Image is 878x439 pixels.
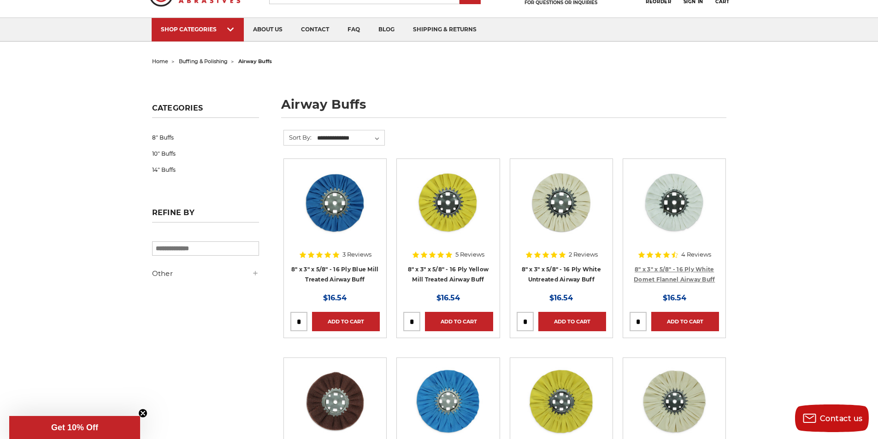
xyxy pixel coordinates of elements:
[152,146,259,162] a: 10" Buffs
[152,268,259,279] h5: Other
[152,104,259,118] h5: Categories
[342,252,371,258] span: 3 Reviews
[138,409,147,418] button: Close teaser
[436,293,460,302] span: $16.54
[522,266,601,283] a: 8" x 3" x 5/8" - 16 Ply White Untreated Airway Buff
[549,293,573,302] span: $16.54
[298,165,372,239] img: blue mill treated 8 inch airway buffing wheel
[517,165,606,255] a: 8 inch untreated airway buffing wheel
[369,18,404,41] a: blog
[338,18,369,41] a: faq
[291,266,378,283] a: 8" x 3" x 5/8" - 16 Ply Blue Mill Treated Airway Buff
[524,165,598,239] img: 8 inch untreated airway buffing wheel
[179,58,228,64] a: buffing & polishing
[312,312,380,331] a: Add to Cart
[404,18,486,41] a: shipping & returns
[403,165,493,255] a: 8 x 3 x 5/8 airway buff yellow mill treatment
[9,416,140,439] div: Get 10% OffClose teaser
[524,364,598,438] img: 10 inch yellow mill treated airway buff
[795,404,869,432] button: Contact us
[298,364,372,438] img: 8 inch satin surface prep airway buff
[569,252,598,258] span: 2 Reviews
[161,26,235,33] div: SHOP CATEGORIES
[152,162,259,178] a: 14" Buffs
[281,98,726,118] h1: airway buffs
[316,131,384,145] select: Sort By:
[411,165,485,239] img: 8 x 3 x 5/8 airway buff yellow mill treatment
[637,165,711,239] img: 8 inch white domet flannel airway buffing wheel
[284,130,312,144] label: Sort By:
[292,18,338,41] a: contact
[152,208,259,222] h5: Refine by
[455,252,484,258] span: 5 Reviews
[630,165,719,255] a: 8 inch white domet flannel airway buffing wheel
[411,364,485,438] img: 10 inch blue treated airway buffing wheel
[152,58,168,64] a: home
[238,58,272,64] span: airway buffs
[681,252,711,258] span: 4 Reviews
[408,266,489,283] a: 8" x 3" x 5/8" - 16 Ply Yellow Mill Treated Airway Buff
[634,266,715,283] a: 8" x 3" x 5/8" - 16 Ply White Domet Flannel Airway Buff
[290,165,380,255] a: blue mill treated 8 inch airway buffing wheel
[51,423,98,432] span: Get 10% Off
[538,312,606,331] a: Add to Cart
[244,18,292,41] a: about us
[820,414,863,423] span: Contact us
[663,293,686,302] span: $16.54
[323,293,347,302] span: $16.54
[637,364,711,438] img: 10 inch untreated airway buffing wheel
[425,312,493,331] a: Add to Cart
[651,312,719,331] a: Add to Cart
[152,129,259,146] a: 8" Buffs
